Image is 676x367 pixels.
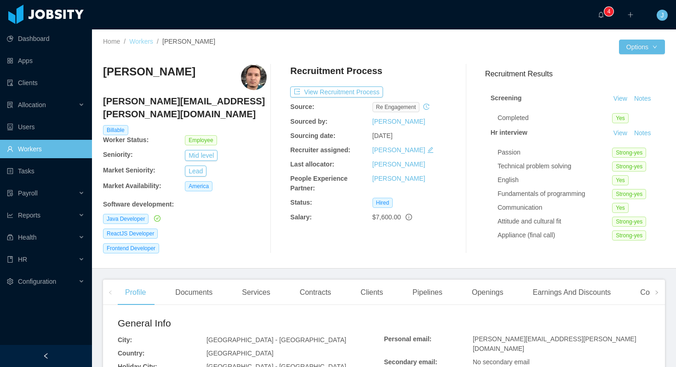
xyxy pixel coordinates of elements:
[473,358,530,366] span: No secondary email
[290,118,327,125] b: Sourced by:
[598,11,604,18] i: icon: bell
[405,280,450,305] div: Pipelines
[464,280,511,305] div: Openings
[103,201,174,208] b: Software development :
[627,11,634,18] i: icon: plus
[18,234,36,241] span: Health
[154,215,160,222] i: icon: check-circle
[630,128,655,139] button: Notes
[168,280,220,305] div: Documents
[423,103,430,110] i: icon: history
[654,290,659,295] i: icon: right
[372,198,393,208] span: Hired
[619,40,665,54] button: Optionsicon: down
[7,52,85,70] a: icon: appstoreApps
[185,181,212,191] span: America
[612,113,629,123] span: Yes
[118,336,132,344] b: City:
[7,118,85,136] a: icon: robotUsers
[103,214,149,224] span: Java Developer
[485,68,665,80] h3: Recruitment Results
[290,88,383,96] a: icon: exportView Recruitment Process
[290,86,383,97] button: icon: exportView Recruitment Process
[108,290,113,295] i: icon: left
[372,102,420,112] span: re engagement
[372,175,425,182] a: [PERSON_NAME]
[162,38,215,45] span: [PERSON_NAME]
[7,256,13,263] i: icon: book
[18,256,27,263] span: HR
[18,212,40,219] span: Reports
[473,335,636,352] span: [PERSON_NAME][EMAIL_ADDRESS][PERSON_NAME][DOMAIN_NAME]
[18,189,38,197] span: Payroll
[235,280,277,305] div: Services
[185,135,217,145] span: Employee
[103,182,161,189] b: Market Availability:
[604,7,613,16] sup: 4
[292,280,338,305] div: Contracts
[498,148,612,157] div: Passion
[290,132,335,139] b: Sourcing date:
[498,217,612,226] div: Attitude and cultural fit
[427,147,434,153] i: icon: edit
[118,280,153,305] div: Profile
[7,74,85,92] a: icon: auditClients
[103,229,158,239] span: ReactJS Developer
[18,278,56,285] span: Configuration
[7,278,13,285] i: icon: setting
[353,280,390,305] div: Clients
[290,213,312,221] b: Salary:
[491,94,522,102] strong: Screening
[406,214,412,220] span: info-circle
[7,162,85,180] a: icon: profileTasks
[612,217,646,227] span: Strong-yes
[103,151,133,158] b: Seniority:
[612,230,646,241] span: Strong-yes
[498,161,612,171] div: Technical problem solving
[7,29,85,48] a: icon: pie-chartDashboard
[661,10,664,21] span: J
[290,146,350,154] b: Recruiter assigned:
[372,146,425,154] a: [PERSON_NAME]
[129,38,153,45] a: Workers
[525,280,618,305] div: Earnings And Discounts
[498,189,612,199] div: Fundamentals of programming
[157,38,159,45] span: /
[498,230,612,240] div: Appliance (final call)
[612,203,629,213] span: Yes
[612,148,646,158] span: Strong-yes
[103,95,267,120] h4: [PERSON_NAME][EMAIL_ADDRESS][PERSON_NAME][DOMAIN_NAME]
[124,38,126,45] span: /
[7,190,13,196] i: icon: file-protect
[612,189,646,199] span: Strong-yes
[372,213,401,221] span: $7,600.00
[610,95,630,102] a: View
[290,64,382,77] h4: Recruitment Process
[206,350,274,357] span: [GEOGRAPHIC_DATA]
[185,166,206,177] button: Lead
[290,161,334,168] b: Last allocator:
[498,203,612,212] div: Communication
[498,113,612,123] div: Completed
[241,64,267,90] img: 2a27d430-5fe8-11e9-b78e-71abb101fab6_66736298bd74f-400w.png
[7,234,13,241] i: icon: medicine-box
[118,316,384,331] h2: General Info
[290,199,312,206] b: Status:
[103,243,159,253] span: Frontend Developer
[612,161,646,172] span: Strong-yes
[610,129,630,137] a: View
[185,150,218,161] button: Mid level
[384,335,432,343] b: Personal email:
[206,336,346,344] span: [GEOGRAPHIC_DATA] - [GEOGRAPHIC_DATA]
[630,93,655,104] button: Notes
[118,350,144,357] b: Country:
[103,136,149,143] b: Worker Status:
[372,118,425,125] a: [PERSON_NAME]
[372,161,425,168] a: [PERSON_NAME]
[18,101,46,109] span: Allocation
[103,125,128,135] span: Billable
[103,64,195,79] h3: [PERSON_NAME]
[7,102,13,108] i: icon: solution
[372,132,393,139] span: [DATE]
[152,215,160,222] a: icon: check-circle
